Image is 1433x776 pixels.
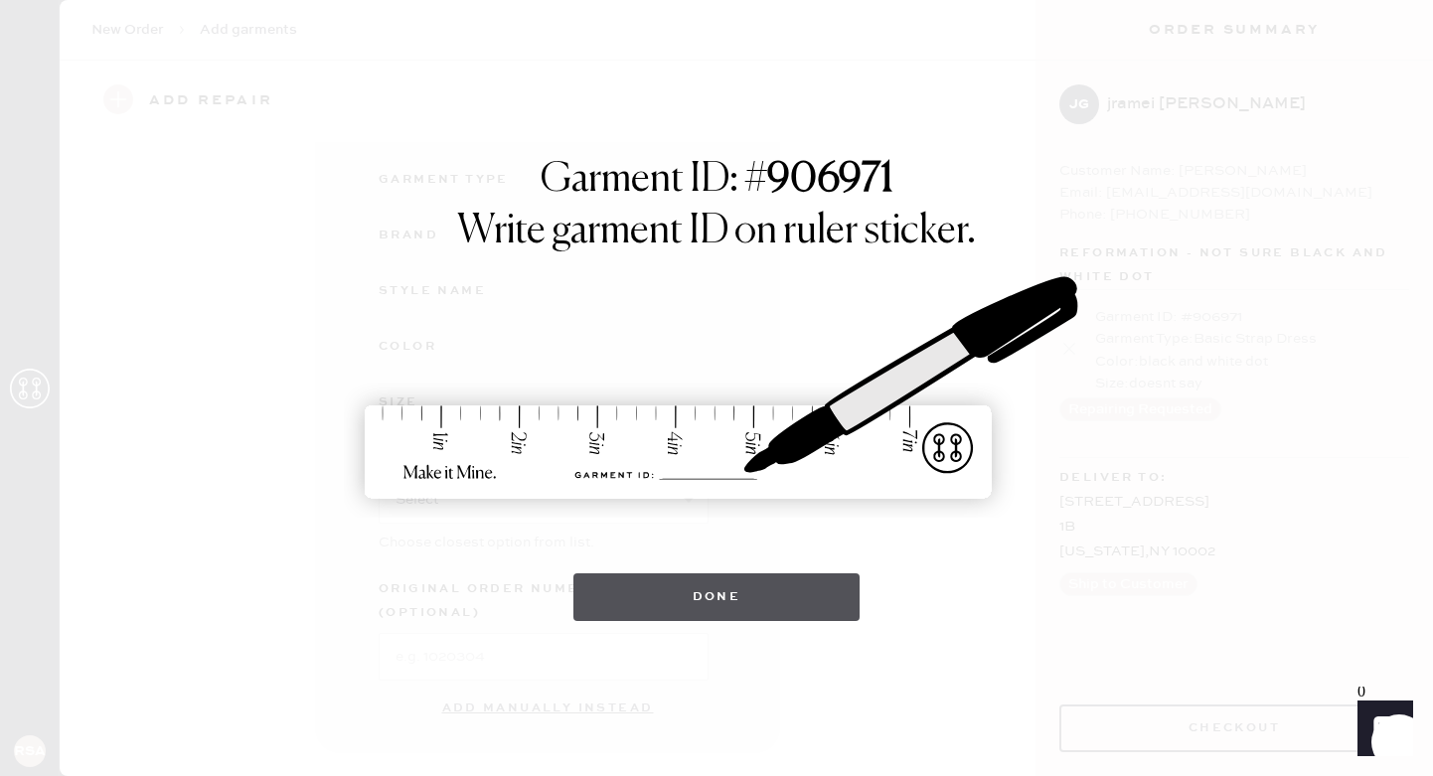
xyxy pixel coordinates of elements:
h1: Write garment ID on ruler sticker. [457,208,976,255]
iframe: Front Chat [1339,687,1424,772]
button: Done [573,573,861,621]
strong: 906971 [767,160,893,200]
h1: Garment ID: # [541,156,893,208]
img: ruler-sticker-sharpie.svg [344,226,1089,553]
